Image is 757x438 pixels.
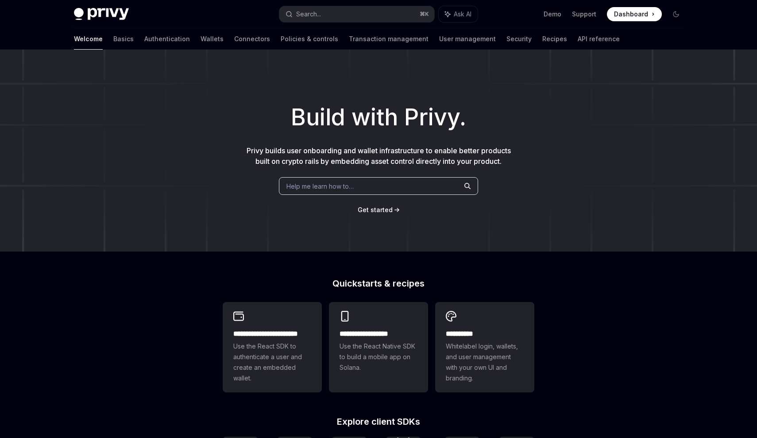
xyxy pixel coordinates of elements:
a: Support [572,10,596,19]
a: Connectors [234,28,270,50]
h1: Build with Privy. [14,100,743,135]
button: Ask AI [439,6,478,22]
span: Get started [358,206,393,213]
a: Basics [113,28,134,50]
a: Dashboard [607,7,662,21]
h2: Quickstarts & recipes [223,279,534,288]
h2: Explore client SDKs [223,417,534,426]
a: **** **** **** ***Use the React Native SDK to build a mobile app on Solana. [329,302,428,392]
span: Use the React SDK to authenticate a user and create an embedded wallet. [233,341,311,384]
a: API reference [578,28,620,50]
a: Demo [544,10,561,19]
span: Ask AI [454,10,471,19]
div: Search... [296,9,321,19]
a: Security [506,28,532,50]
span: Use the React Native SDK to build a mobile app on Solana. [340,341,417,373]
a: Transaction management [349,28,429,50]
button: Toggle dark mode [669,7,683,21]
img: dark logo [74,8,129,20]
a: Authentication [144,28,190,50]
span: Dashboard [614,10,648,19]
a: Policies & controls [281,28,338,50]
span: Help me learn how to… [286,182,354,191]
a: User management [439,28,496,50]
a: Recipes [542,28,567,50]
button: Search...⌘K [279,6,434,22]
span: Whitelabel login, wallets, and user management with your own UI and branding. [446,341,524,384]
a: **** *****Whitelabel login, wallets, and user management with your own UI and branding. [435,302,534,392]
a: Welcome [74,28,103,50]
span: ⌘ K [420,11,429,18]
a: Wallets [201,28,224,50]
a: Get started [358,205,393,214]
span: Privy builds user onboarding and wallet infrastructure to enable better products built on crypto ... [247,146,511,166]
